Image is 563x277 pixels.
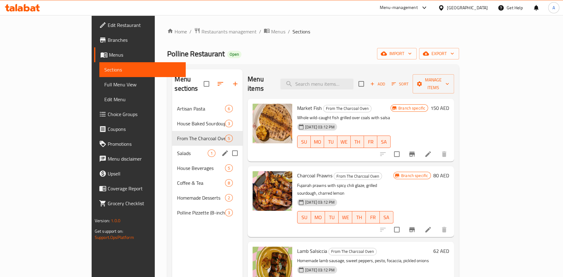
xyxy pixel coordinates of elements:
span: Edit Menu [104,96,181,103]
button: Branch-specific-item [405,147,419,162]
div: items [225,105,233,112]
span: Add [369,80,386,88]
button: SA [380,211,393,223]
a: Menu disclaimer [94,151,186,166]
span: Full Menu View [104,81,181,88]
span: Version: [95,217,110,225]
span: TU [327,213,336,222]
span: Choice Groups [108,110,181,118]
span: Branch specific [399,173,431,179]
span: Menus [271,28,285,35]
li: / [288,28,290,35]
span: Menus [109,51,181,58]
div: House Beverages [177,164,225,172]
span: Artisan Pasta [177,105,225,112]
span: 5 [225,136,232,141]
div: From The Charcoal Oven [334,172,382,180]
span: TH [355,213,363,222]
span: Get support on: [95,227,123,235]
button: SU [297,136,311,148]
span: Charcoal Prawns [297,171,332,180]
div: Coffee & Tea8 [172,175,243,190]
a: Edit Menu [99,92,186,107]
span: Homemade Desserts [177,194,225,201]
input: search [280,79,353,89]
div: Homemade Desserts2 [172,190,243,205]
span: Select to update [390,148,403,161]
span: Menu disclaimer [108,155,181,162]
button: TU [325,211,339,223]
p: Fujairah prawns with spicy chili glaze, grilled sourdough, charred lemon [297,182,393,197]
button: MO [311,136,324,148]
button: Add [368,79,388,89]
p: Whole wild-caught fish grilled over coals with salsa [297,114,391,122]
a: Branches [94,32,186,47]
span: Polline Restaurant [167,47,225,61]
a: Sections [99,62,186,77]
h2: Menu sections [175,75,204,93]
span: [DATE] 03:12 PM [303,267,337,273]
span: [DATE] 03:12 PM [303,199,337,205]
div: items [225,194,233,201]
button: Add section [228,76,243,91]
a: Edit Restaurant [94,18,186,32]
span: 3 [225,210,232,216]
button: TU [324,136,337,148]
span: Grocery Checklist [108,200,181,207]
a: Grocery Checklist [94,196,186,211]
span: Coffee & Tea [177,179,225,187]
h2: Menu items [248,75,273,93]
span: Sort sections [213,76,228,91]
span: Sort [392,80,409,88]
span: House Baked Sourdough [177,120,225,127]
span: Lamb Salsiccia [297,246,327,256]
li: / [189,28,192,35]
h6: 150 AED [431,104,449,112]
a: Coupons [94,122,186,136]
span: Branch specific [396,105,428,111]
button: import [377,48,417,59]
div: From The Charcoal Oven [328,248,377,255]
span: Select all sections [200,77,213,90]
div: [GEOGRAPHIC_DATA] [447,4,488,11]
div: items [225,209,233,216]
span: SU [300,213,309,222]
a: Support.OpsPlatform [95,233,134,241]
span: 6 [225,106,232,112]
span: Coverage Report [108,185,181,192]
img: Market Fish [253,104,292,143]
span: [DATE] 03:12 PM [303,124,337,130]
button: delete [437,147,452,162]
h6: 62 AED [433,247,449,255]
button: Manage items [413,74,454,93]
span: export [424,50,454,58]
span: Market Fish [297,103,322,113]
button: export [419,48,459,59]
span: SA [380,137,388,146]
span: Upsell [108,170,181,177]
h6: 80 AED [433,171,449,180]
span: TH [353,137,362,146]
a: Coverage Report [94,181,186,196]
button: Sort [390,79,410,89]
span: Promotions [108,140,181,148]
a: Restaurants management [194,28,257,36]
a: Menus [94,47,186,62]
button: edit [220,149,230,158]
span: WE [341,213,350,222]
span: Open [227,52,241,57]
span: 2 [225,195,232,201]
button: SA [377,136,391,148]
button: FR [366,211,379,223]
span: Branches [108,36,181,44]
span: SU [300,137,308,146]
li: / [259,28,261,35]
span: Add item [368,79,388,89]
span: 3 [225,121,232,127]
img: Charcoal Prawns [253,171,292,211]
span: Select to update [390,223,403,236]
span: Sections [104,66,181,73]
